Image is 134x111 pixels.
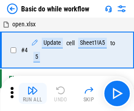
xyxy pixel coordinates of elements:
div: to [110,40,115,47]
img: Skip [83,85,94,96]
div: Skip [83,97,94,102]
div: cell [66,40,75,47]
div: Update [42,38,63,48]
img: Main button [110,86,124,100]
img: Back [7,4,18,14]
img: Settings menu [116,4,127,14]
img: Run All [27,85,38,96]
div: Sheet1!A5 [78,38,107,48]
div: 5 [33,52,40,62]
button: Skip [75,83,103,104]
span: open.xlsx [12,21,36,28]
img: Support [105,5,112,12]
button: Run All [18,83,47,104]
div: Run All [23,97,43,102]
span: # 4 [21,47,28,54]
div: Basic do while workflow [21,5,89,13]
